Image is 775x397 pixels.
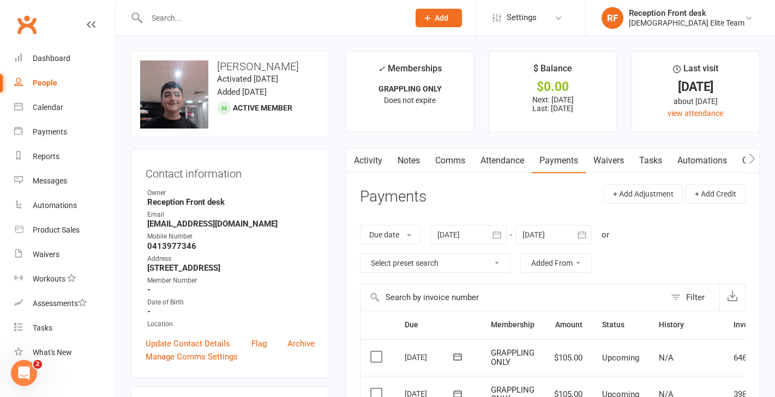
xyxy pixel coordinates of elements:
iframe: Intercom live chat [11,360,37,386]
span: Active member [233,103,292,112]
a: Clubworx [13,11,40,38]
span: GRAPPLING ONLY [491,348,534,367]
a: Assessments [14,291,115,316]
div: Calendar [33,103,63,112]
a: Manage Comms Settings [146,350,238,363]
div: Filter [686,291,705,304]
div: Assessments [33,299,87,308]
div: Waivers [33,250,59,259]
a: People [14,71,115,95]
div: RF [602,7,623,29]
div: People [33,78,57,87]
a: Tasks [14,316,115,340]
button: Filter [665,284,719,310]
time: Activated [DATE] [217,74,278,84]
input: Search... [143,10,401,26]
a: view attendance [668,109,723,118]
i: ✓ [378,64,385,74]
div: Workouts [33,274,65,283]
strong: - [147,285,315,295]
th: Due [395,311,481,339]
a: Payments [14,120,115,144]
a: What's New [14,340,115,365]
span: Add [435,14,448,22]
div: Dashboard [33,54,70,63]
strong: - [147,307,315,316]
strong: [STREET_ADDRESS] [147,263,315,273]
div: about [DATE] [642,95,749,107]
a: Attendance [473,148,532,173]
th: History [649,311,724,339]
img: image1750063973.png [140,60,208,129]
div: Owner [147,188,315,198]
button: + Add Adjustment [604,184,683,204]
p: Next: [DATE] Last: [DATE] [499,95,606,113]
a: Dashboard [14,46,115,71]
a: Messages [14,169,115,193]
div: Reception Front desk [629,8,744,18]
div: Reports [33,152,59,161]
div: Tasks [33,323,52,332]
div: What's New [33,348,72,357]
span: Settings [507,5,537,30]
div: or [602,228,609,241]
div: Automations [33,201,77,210]
td: $105.00 [544,339,592,376]
a: Comms [428,148,473,173]
a: Product Sales [14,218,115,242]
strong: GRAPPLING ONLY [379,84,442,93]
button: Due date [360,225,420,245]
button: Added From [520,253,592,273]
div: Product Sales [33,225,80,234]
td: 6465473 [724,339,774,376]
th: Amount [544,311,592,339]
a: Waivers [586,148,632,173]
time: Added [DATE] [217,87,267,97]
div: Location [147,319,315,329]
div: Email [147,210,315,220]
h3: [PERSON_NAME] [140,60,320,72]
a: Update Contact Details [146,337,230,350]
span: 2 [33,360,42,369]
div: [DEMOGRAPHIC_DATA] Elite Team [629,18,744,28]
span: Upcoming [602,353,639,363]
div: Mobile Number [147,231,315,242]
a: Waivers [14,242,115,267]
a: Calendar [14,95,115,120]
div: Messages [33,176,67,185]
a: Automations [670,148,735,173]
div: [DATE] [405,349,455,365]
a: Workouts [14,267,115,291]
span: Does not expire [384,96,436,105]
div: Date of Birth [147,297,315,308]
th: Membership [481,311,544,339]
div: [DATE] [642,81,749,93]
a: Reports [14,144,115,169]
a: Flag [251,337,267,350]
a: Activity [346,148,390,173]
input: Search by invoice number [361,284,665,310]
a: Payments [532,148,586,173]
a: Automations [14,193,115,218]
div: $0.00 [499,81,606,93]
div: Address [147,254,315,264]
h3: Payments [360,188,426,205]
th: Status [592,311,649,339]
div: Member Number [147,276,315,286]
h3: Contact information [146,163,315,180]
button: + Add Credit [686,184,746,204]
div: $ Balance [533,62,572,81]
th: Invoice # [724,311,774,339]
strong: 0413977346 [147,241,315,251]
strong: Reception Front desk [147,197,315,207]
a: Tasks [632,148,670,173]
a: Notes [390,148,428,173]
strong: [EMAIL_ADDRESS][DOMAIN_NAME] [147,219,315,229]
div: Memberships [378,62,442,82]
div: Payments [33,127,67,136]
a: Archive [287,337,315,350]
div: Last visit [673,62,718,81]
span: N/A [659,353,674,363]
button: Add [416,9,462,27]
